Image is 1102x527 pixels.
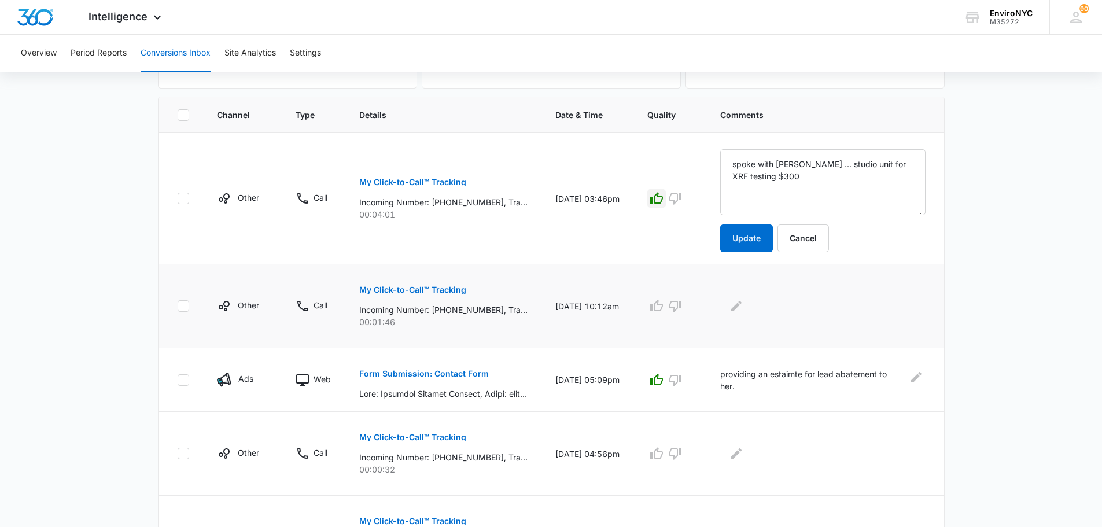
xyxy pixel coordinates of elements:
button: Update [720,224,773,252]
p: My Click-to-Call™ Tracking [359,178,466,186]
p: My Click-to-Call™ Tracking [359,286,466,294]
p: Ads [238,373,253,385]
p: Other [238,299,259,311]
button: Cancel [777,224,829,252]
p: Lore: Ipsumdol Sitamet Consect, Adipi: elitseddoeiusmo67@tempo.inc, Utlab: 4853634713, Etdo mag a... [359,388,528,400]
textarea: spoke with [PERSON_NAME] ... studio unit for XRF testing $300 [720,149,925,215]
p: Call [314,191,327,204]
button: Period Reports [71,35,127,72]
td: [DATE] 10:12am [541,264,633,348]
div: notifications count [1079,4,1089,13]
p: Other [238,191,259,204]
button: My Click-to-Call™ Tracking [359,168,466,196]
div: account id [990,18,1033,26]
span: 90 [1079,4,1089,13]
button: Overview [21,35,57,72]
p: 00:04:01 [359,208,528,220]
span: Date & Time [555,109,603,121]
td: [DATE] 04:56pm [541,412,633,496]
button: Site Analytics [224,35,276,72]
td: [DATE] 03:46pm [541,133,633,264]
span: Comments [720,109,908,121]
p: 00:00:32 [359,463,528,476]
td: [DATE] 05:09pm [541,348,633,412]
p: Web [314,373,331,385]
span: Type [296,109,315,121]
button: Edit Comments [727,297,746,315]
button: Edit Comments [907,368,926,386]
button: My Click-to-Call™ Tracking [359,423,466,451]
p: 00:01:46 [359,316,528,328]
p: Form Submission: Contact Form [359,370,489,378]
p: Call [314,299,327,311]
p: My Click-to-Call™ Tracking [359,433,466,441]
p: Incoming Number: [PHONE_NUMBER], Tracking Number: [PHONE_NUMBER], Ring To: [PHONE_NUMBER], Caller... [359,304,528,316]
span: Details [359,109,511,121]
span: Intelligence [89,10,148,23]
span: Channel [217,109,252,121]
button: Edit Comments [727,444,746,463]
div: account name [990,9,1033,18]
p: My Click-to-Call™ Tracking [359,517,466,525]
p: Incoming Number: [PHONE_NUMBER], Tracking Number: [PHONE_NUMBER], Ring To: [PHONE_NUMBER], Caller... [359,451,528,463]
p: Call [314,447,327,459]
p: providing an estaimte for lead abatement to her. [720,368,900,392]
p: Other [238,447,259,459]
button: My Click-to-Call™ Tracking [359,276,466,304]
p: Incoming Number: [PHONE_NUMBER], Tracking Number: [PHONE_NUMBER], Ring To: [PHONE_NUMBER], Caller... [359,196,528,208]
span: Quality [647,109,676,121]
button: Settings [290,35,321,72]
button: Conversions Inbox [141,35,211,72]
button: Form Submission: Contact Form [359,360,489,388]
